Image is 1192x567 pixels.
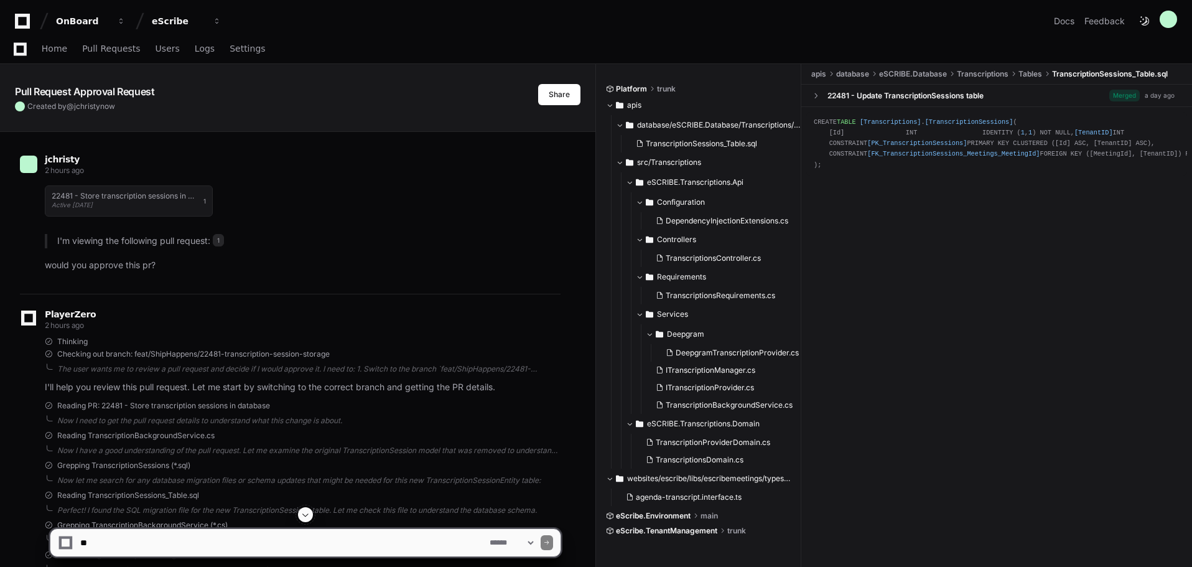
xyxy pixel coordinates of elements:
[647,177,743,187] span: eSCRIBE.Transcriptions.Api
[636,192,806,212] button: Configuration
[636,492,742,502] span: agenda-transcript.interface.ts
[42,45,67,52] span: Home
[656,455,743,465] span: TranscriptionsDomain.cs
[879,69,947,79] span: eSCRIBE.Database
[42,35,67,63] a: Home
[647,419,760,429] span: eSCRIBE.Transcriptions.Domain
[836,69,869,79] span: database
[656,438,770,448] span: TranscriptionProviderDomain.cs
[195,45,215,52] span: Logs
[616,84,647,94] span: Platform
[57,337,88,347] span: Thinking
[152,15,205,27] div: eScribe
[1054,15,1074,27] a: Docs
[57,364,561,374] div: The user wants me to review a pull request and decide if I would approve it. I need to: 1. Switch...
[641,451,799,469] button: TranscriptionsDomain.cs
[45,311,96,318] span: PlayerZero
[636,304,806,324] button: Services
[57,490,199,500] span: Reading TranscriptionSessions_Table.sql
[82,35,140,63] a: Pull Requests
[100,101,115,111] span: now
[925,118,1013,126] span: [TranscriptionSessions]
[666,365,755,375] span: ITranscriptionManager.cs
[57,234,561,248] p: I'm viewing the following pull request:
[657,272,706,282] span: Requirements
[147,10,226,32] button: eScribe
[656,327,663,342] svg: Directory
[814,117,1180,171] div: CREATE . ( [Id] INT IDENTITY ( , ) NOT NULL, INT CONSTRAINT DEFAULT (CONVERT([int],session_contex...
[27,101,115,111] span: Created by
[651,379,799,396] button: ITranscriptionProvider.cs
[621,489,785,506] button: agenda-transcript.interface.ts
[57,431,215,441] span: Reading TranscriptionBackgroundService.cs
[57,446,561,456] div: Now I have a good understanding of the pull request. Let me examine the original TranscriptionSes...
[627,474,792,484] span: websites/escribe/libs/escribemeetings/types/src/lib/meetings/agenda/interfaces
[45,258,561,273] p: would you approve this pr?
[57,349,330,359] span: Checking out branch: feat/ShipHappens/22481-transcription-session-storage
[636,416,643,431] svg: Directory
[15,85,154,98] app-text-character-animate: Pull Request Approval Request
[45,321,84,330] span: 2 hours ago
[651,212,799,230] button: DependencyInjectionExtensions.cs
[811,69,826,79] span: apis
[657,309,688,319] span: Services
[667,329,704,339] span: Deepgram
[67,101,74,111] span: @
[57,461,190,471] span: Grepping TranscriptionSessions (*.sql)
[651,362,799,379] button: ITranscriptionManager.cs
[616,471,623,486] svg: Directory
[230,45,265,52] span: Settings
[57,401,270,411] span: Reading PR: 22481 - Store transcription sessions in database
[156,45,180,52] span: Users
[45,166,84,175] span: 2 hours ago
[646,232,653,247] svg: Directory
[626,172,806,192] button: eSCRIBE.Transcriptions.Api
[837,118,856,126] span: TABLE
[57,505,561,515] div: Perfect! I found the SQL migration file for the new TranscriptionSessions table. Let me check thi...
[651,287,799,304] button: TranscriptionsRequirements.cs
[230,35,265,63] a: Settings
[57,476,561,485] div: Now let me search for any database migration files or schema updates that might be needed for thi...
[651,250,799,267] button: TranscriptionsController.cs
[1018,69,1042,79] span: Tables
[1109,90,1140,101] span: Merged
[646,269,653,284] svg: Directory
[626,155,633,170] svg: Directory
[666,291,775,301] span: TranscriptionsRequirements.cs
[203,196,206,206] span: 1
[1145,91,1175,100] div: a day ago
[631,135,794,152] button: TranscriptionSessions_Table.sql
[213,234,224,246] span: 1
[74,101,100,111] span: jchristy
[957,69,1008,79] span: Transcriptions
[616,98,623,113] svg: Directory
[657,235,696,245] span: Controllers
[867,139,967,147] span: [PK_TranscriptionSessions]
[661,344,799,362] button: DeepgramTranscriptionProvider.cs
[606,95,792,115] button: apis
[646,139,757,149] span: TranscriptionSessions_Table.sql
[52,201,93,209] span: Active [DATE]
[1074,129,1113,136] span: [TenantID]
[156,35,180,63] a: Users
[646,307,653,322] svg: Directory
[616,152,802,172] button: src/Transcriptions
[538,84,580,105] button: Share
[45,154,80,164] span: jchristy
[676,348,799,358] span: DeepgramTranscriptionProvider.cs
[637,157,701,167] span: src/Transcriptions
[45,380,561,395] p: I'll help you review this pull request. Let me start by switching to the correct branch and getti...
[616,115,802,135] button: database/eSCRIBE.Database/Transcriptions/Tables
[666,216,788,226] span: DependencyInjectionExtensions.cs
[827,91,984,101] div: 22481 - Update TranscriptionSessions table
[666,383,754,393] span: ITranscriptionProvider.cs
[636,267,806,287] button: Requirements
[57,416,561,426] div: Now I need to get the pull request details to understand what this change is about.
[195,35,215,63] a: Logs
[606,469,792,489] button: websites/escribe/libs/escribemeetings/types/src/lib/meetings/agenda/interfaces
[666,253,761,263] span: TranscriptionsController.cs
[646,324,806,344] button: Deepgram
[657,84,676,94] span: trunk
[637,120,802,130] span: database/eSCRIBE.Database/Transcriptions/Tables
[860,118,921,126] span: [Transcriptions]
